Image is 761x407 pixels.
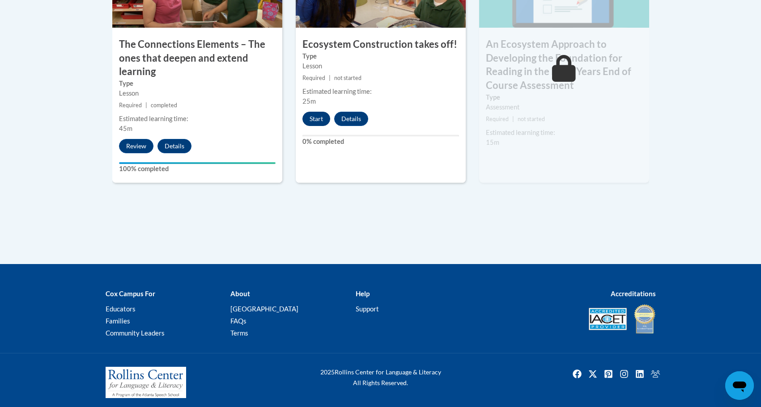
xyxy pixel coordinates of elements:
a: Community Leaders [106,329,165,337]
a: Facebook Group [648,367,663,381]
span: | [145,102,147,109]
label: Type [486,92,642,102]
h3: The Connections Elements – The ones that deepen and extend learning [112,38,282,79]
div: Rollins Center for Language & Literacy All Rights Reserved. [287,367,475,388]
iframe: Button to launch messaging window [725,371,754,400]
img: Accredited IACET® Provider [589,308,627,330]
span: completed [151,102,177,109]
span: 45m [119,125,132,132]
b: Accreditations [611,290,656,298]
h3: Ecosystem Construction takes off! [296,38,466,51]
a: [GEOGRAPHIC_DATA] [230,305,298,313]
a: FAQs [230,317,247,325]
div: Estimated learning time: [486,128,642,138]
label: Type [119,79,276,88]
a: Families [106,317,130,325]
button: Details [157,139,191,153]
img: Facebook icon [570,367,584,381]
a: Instagram [617,367,631,381]
b: About [230,290,250,298]
img: IDA® Accredited [633,303,656,335]
a: Facebook [570,367,584,381]
span: | [329,75,331,81]
img: Pinterest icon [601,367,616,381]
div: Assessment [486,102,642,112]
b: Cox Campus For [106,290,155,298]
label: 100% completed [119,164,276,174]
span: not started [518,116,545,122]
div: Estimated learning time: [302,87,459,97]
span: Required [302,75,325,81]
a: Pinterest [601,367,616,381]
div: Estimated learning time: [119,114,276,124]
span: Required [486,116,509,122]
label: Type [302,51,459,61]
span: | [512,116,514,122]
a: Twitter [586,367,600,381]
span: not started [334,75,361,81]
img: LinkedIn icon [633,367,647,381]
span: Required [119,102,142,109]
span: 2025 [320,368,335,376]
b: Help [356,290,370,298]
span: 25m [302,97,316,105]
a: Terms [230,329,248,337]
div: Lesson [302,61,459,71]
img: Rollins Center for Language & Literacy - A Program of the Atlanta Speech School [106,367,186,398]
button: Details [334,112,368,126]
span: 15m [486,138,499,146]
button: Start [302,112,330,126]
a: Support [356,305,379,313]
button: Review [119,139,153,153]
label: 0% completed [302,137,459,147]
h3: An Ecosystem Approach to Developing the Foundation for Reading in the Early Years End of Course A... [479,38,649,92]
a: Linkedin [633,367,647,381]
div: Your progress [119,162,276,164]
div: Lesson [119,88,276,98]
img: Instagram icon [617,367,631,381]
img: Twitter icon [586,367,600,381]
img: Facebook group icon [648,367,663,381]
a: Educators [106,305,136,313]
